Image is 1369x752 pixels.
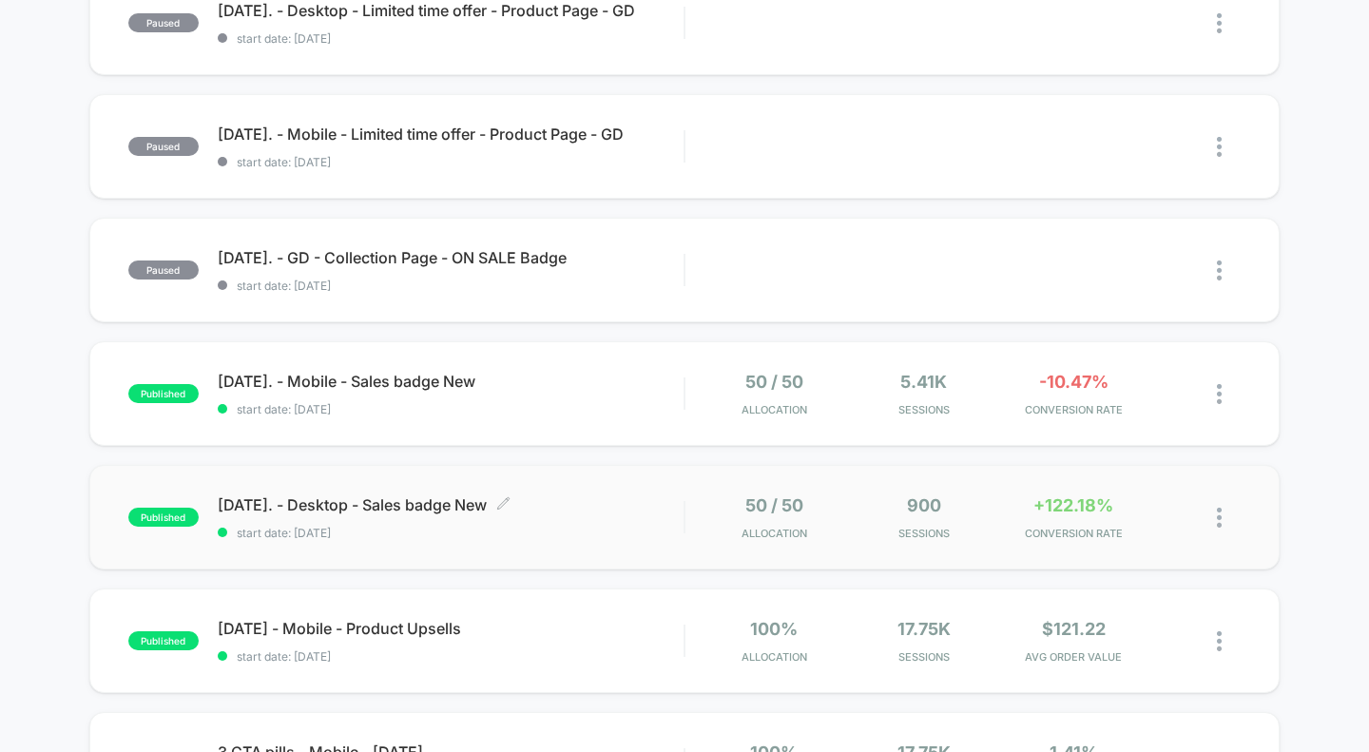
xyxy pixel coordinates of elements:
img: close [1217,137,1222,157]
img: close [1217,384,1222,404]
span: paused [128,260,199,280]
span: start date: [DATE] [218,155,684,169]
span: Sessions [854,403,993,416]
span: published [128,508,199,527]
span: 17.75k [897,619,951,639]
span: 900 [907,495,941,515]
span: [DATE]. - Desktop - Sales badge New [218,495,684,514]
img: close [1217,631,1222,651]
span: [DATE]. - Mobile - Sales badge New [218,372,684,391]
span: Allocation [742,527,807,540]
span: paused [128,13,199,32]
span: start date: [DATE] [218,279,684,293]
span: Allocation [742,403,807,416]
span: 50 / 50 [745,372,803,392]
img: close [1217,508,1222,528]
span: start date: [DATE] [218,649,684,664]
span: Sessions [854,527,993,540]
span: CONVERSION RATE [1004,527,1144,540]
span: $121.22 [1042,619,1106,639]
span: [DATE]. - GD - Collection Page - ON SALE Badge [218,248,684,267]
span: [DATE]. - Mobile - Limited time offer - Product Page - GD [218,125,684,144]
span: start date: [DATE] [218,402,684,416]
span: paused [128,137,199,156]
span: Allocation [742,650,807,664]
span: published [128,631,199,650]
span: start date: [DATE] [218,31,684,46]
span: Sessions [854,650,993,664]
img: close [1217,13,1222,33]
span: AVG ORDER VALUE [1004,650,1144,664]
span: [DATE] - Mobile - Product Upsells [218,619,684,638]
span: published [128,384,199,403]
span: start date: [DATE] [218,526,684,540]
img: close [1217,260,1222,280]
span: [DATE]. - Desktop - Limited time offer - Product Page - GD [218,1,684,20]
span: CONVERSION RATE [1004,403,1144,416]
span: 50 / 50 [745,495,803,515]
span: +122.18% [1033,495,1113,515]
span: 100% [750,619,798,639]
span: -10.47% [1039,372,1109,392]
span: 5.41k [900,372,947,392]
